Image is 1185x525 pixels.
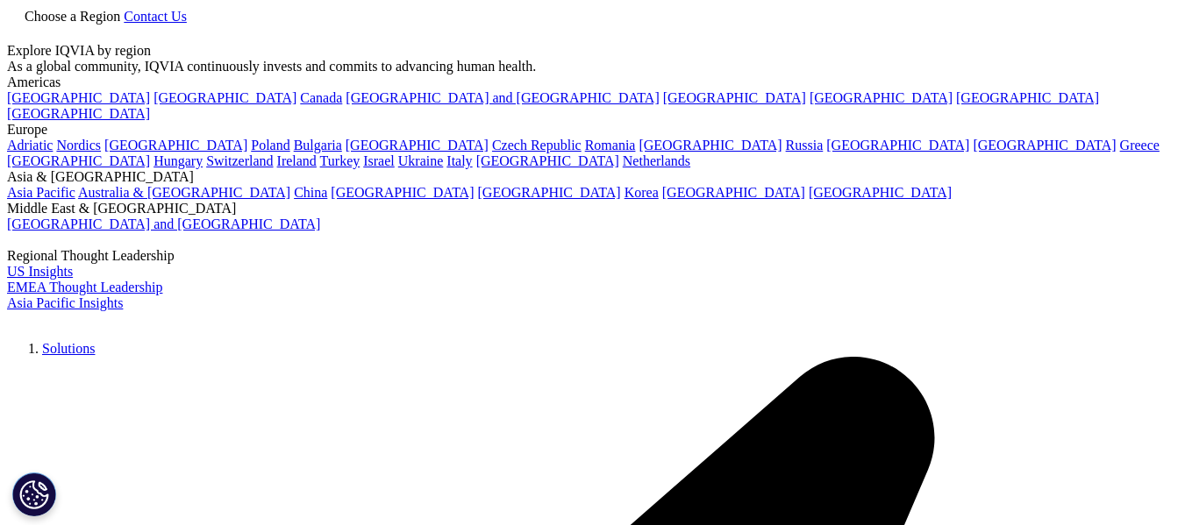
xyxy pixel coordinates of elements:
a: [GEOGRAPHIC_DATA] [7,90,150,105]
a: [GEOGRAPHIC_DATA] [662,185,805,200]
a: Contact Us [124,9,187,24]
div: Americas [7,74,1178,90]
a: EMEA Thought Leadership [7,280,162,294]
a: Bulgaria [294,138,342,153]
div: Regional Thought Leadership [7,248,1178,264]
a: [GEOGRAPHIC_DATA] [478,185,621,200]
a: Ukraine [398,153,444,168]
a: Asia Pacific Insights [7,295,123,310]
a: [GEOGRAPHIC_DATA] and [GEOGRAPHIC_DATA] [346,90,659,105]
a: Greece [1120,138,1160,153]
a: Netherlands [623,153,690,168]
a: [GEOGRAPHIC_DATA] [639,138,782,153]
a: [GEOGRAPHIC_DATA] [346,138,489,153]
a: Australia & [GEOGRAPHIC_DATA] [78,185,290,200]
a: Turkey [320,153,360,168]
div: Explore IQVIA by region [7,43,1178,59]
div: As a global community, IQVIA continuously invests and commits to advancing human health. [7,59,1178,74]
a: Ireland [277,153,317,168]
a: Israel [363,153,395,168]
a: [GEOGRAPHIC_DATA] [476,153,619,168]
a: [GEOGRAPHIC_DATA] [663,90,806,105]
a: Solutions [42,341,95,356]
a: [GEOGRAPHIC_DATA] [809,185,952,200]
a: [GEOGRAPHIC_DATA] [104,138,247,153]
a: [GEOGRAPHIC_DATA] [956,90,1099,105]
a: Nordics [56,138,101,153]
a: Korea [625,185,659,200]
a: China [294,185,327,200]
span: Choose a Region [25,9,120,24]
a: [GEOGRAPHIC_DATA] [153,90,296,105]
a: Canada [300,90,342,105]
a: Russia [786,138,824,153]
div: Asia & [GEOGRAPHIC_DATA] [7,169,1178,185]
a: Switzerland [206,153,273,168]
a: [GEOGRAPHIC_DATA] [826,138,969,153]
a: Adriatic [7,138,53,153]
a: [GEOGRAPHIC_DATA] [7,106,150,121]
div: Europe [7,122,1178,138]
a: US Insights [7,264,73,279]
a: [GEOGRAPHIC_DATA] [973,138,1116,153]
a: Poland [251,138,289,153]
a: Czech Republic [492,138,582,153]
a: Romania [585,138,636,153]
div: Middle East & [GEOGRAPHIC_DATA] [7,201,1178,216]
a: Italy [446,153,472,168]
a: [GEOGRAPHIC_DATA] [331,185,474,200]
a: Hungary [153,153,203,168]
a: [GEOGRAPHIC_DATA] and [GEOGRAPHIC_DATA] [7,216,320,231]
button: Definições de cookies [12,472,56,516]
a: Asia Pacific [7,185,75,200]
a: [GEOGRAPHIC_DATA] [810,90,953,105]
a: [GEOGRAPHIC_DATA] [7,153,150,168]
